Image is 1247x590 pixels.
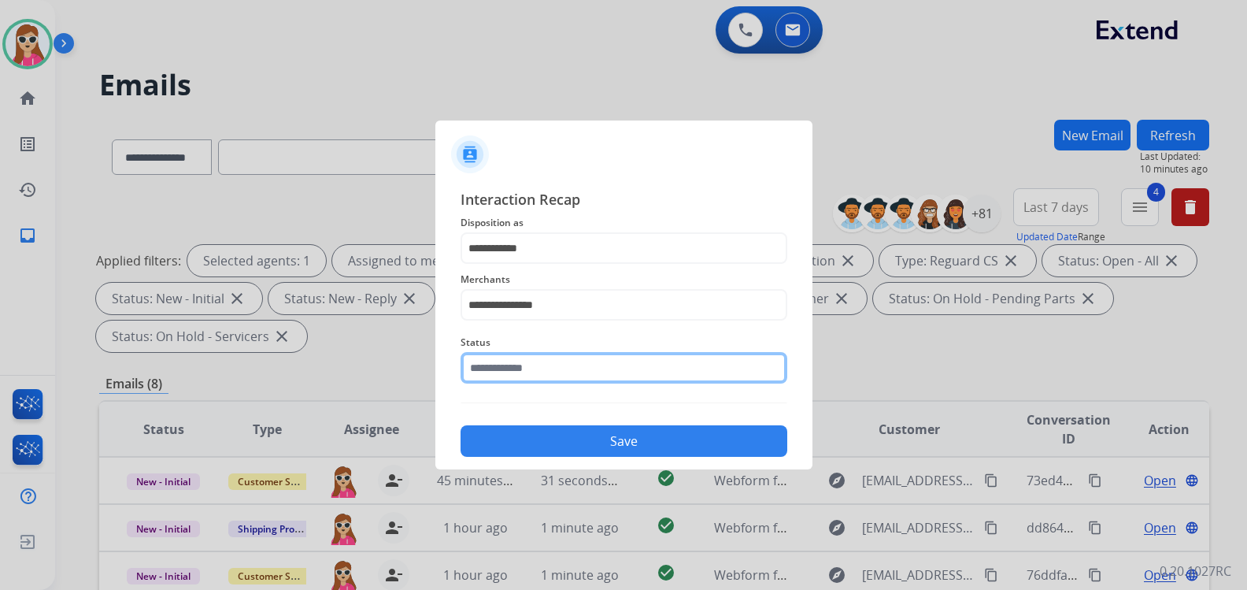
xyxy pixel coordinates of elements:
span: Disposition as [461,213,787,232]
span: Merchants [461,270,787,289]
img: contactIcon [451,135,489,173]
span: Status [461,333,787,352]
img: contact-recap-line.svg [461,403,787,403]
span: Interaction Recap [461,188,787,213]
p: 0.20.1027RC [1160,562,1231,581]
button: Save [461,425,787,457]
